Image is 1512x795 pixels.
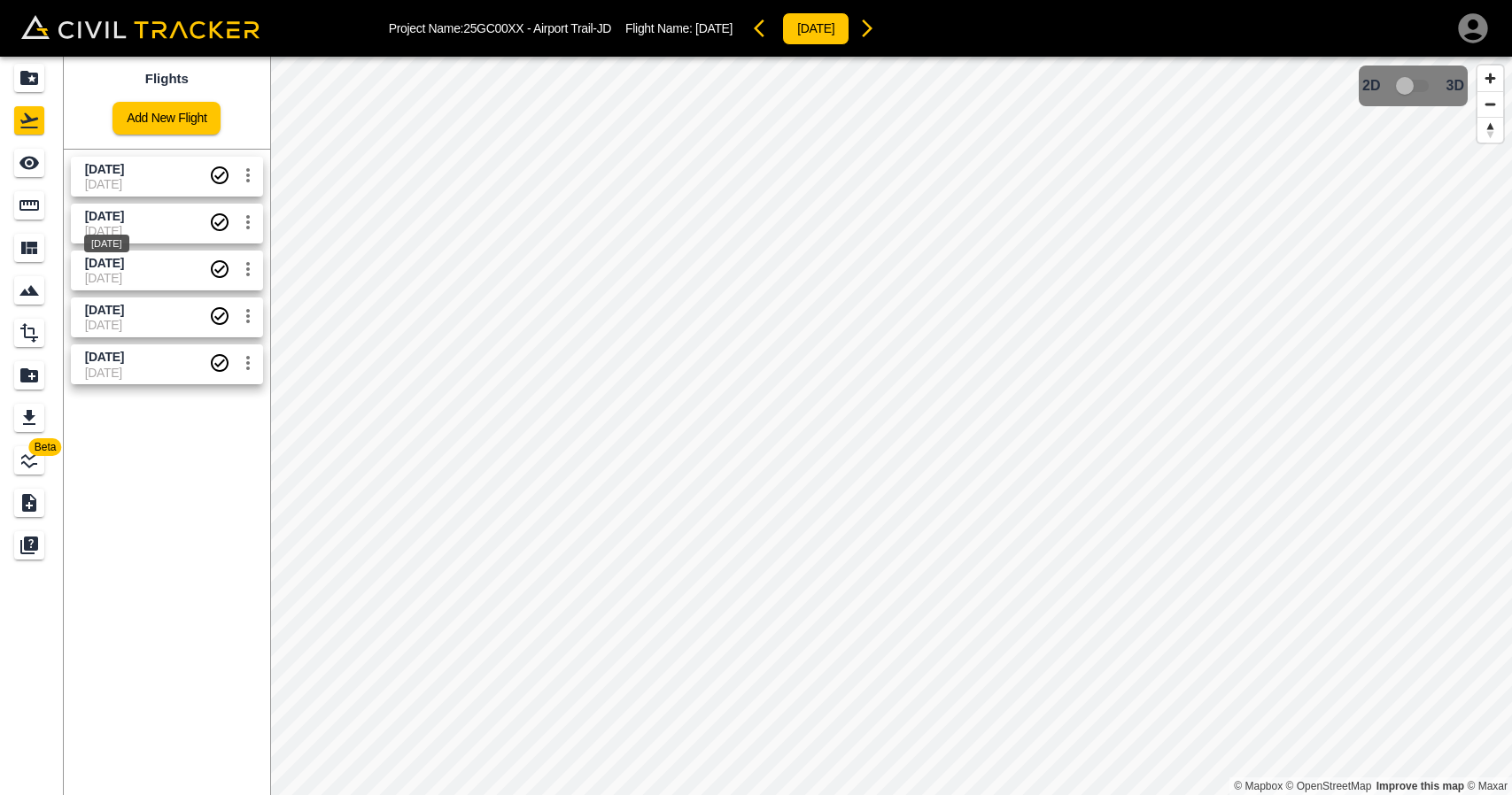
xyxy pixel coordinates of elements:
a: Mapbox [1234,780,1283,792]
a: Map feedback [1376,780,1464,792]
span: [DATE] [695,21,733,35]
canvas: Map [270,57,1512,795]
p: Project Name: 25GC00XX - Airport Trail-JD [389,21,611,35]
button: Reset bearing to north [1477,117,1503,143]
div: [DATE] [84,235,129,252]
button: Zoom in [1477,66,1503,91]
button: Zoom out [1477,91,1503,117]
p: Flight Name: [625,21,733,35]
span: 2D [1362,78,1380,94]
a: Maxar [1467,780,1508,792]
button: [DATE] [782,12,849,45]
img: Civil Tracker [21,15,260,40]
a: OpenStreetMap [1286,780,1372,792]
span: 3D [1446,78,1464,94]
span: 3D model not uploaded yet [1388,69,1439,103]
